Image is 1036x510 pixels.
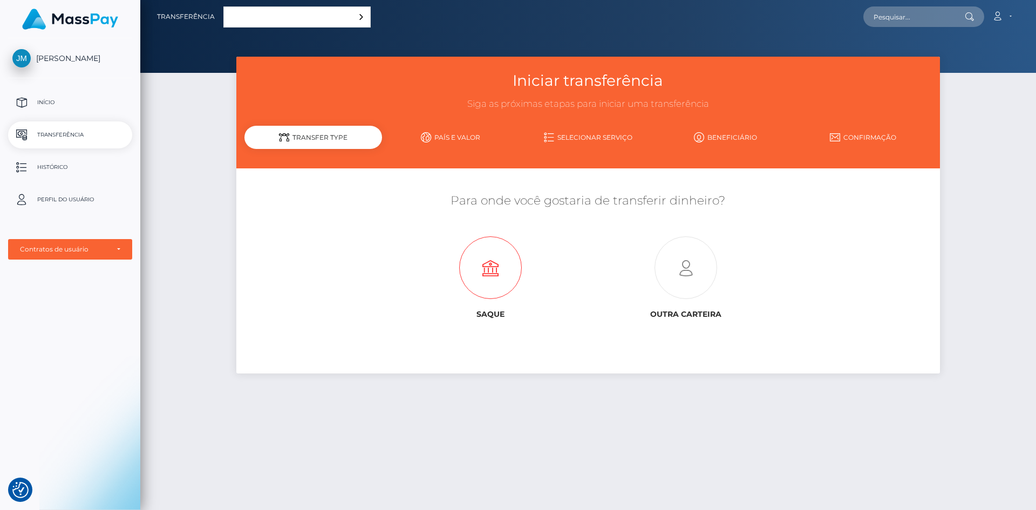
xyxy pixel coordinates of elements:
div: Transfer Type [244,126,382,149]
aside: Language selected: Português (Brasil) [223,6,371,28]
a: Início [8,89,132,116]
button: Consent Preferences [12,482,29,498]
a: Histórico [8,154,132,181]
a: País e valor [382,128,520,147]
h5: Para onde você gostaria de transferir dinheiro? [244,193,931,209]
img: MassPay [22,9,118,30]
a: Selecionar serviço [520,128,657,147]
div: Language [223,6,371,28]
a: Perfil do usuário [8,186,132,213]
p: Perfil do usuário [12,192,128,208]
a: Transferência [8,121,132,148]
button: Contratos de usuário [8,239,132,260]
span: [PERSON_NAME] [8,53,132,63]
input: Pesquisar... [863,6,965,27]
a: Confirmação [794,128,932,147]
h3: Iniciar transferência [244,70,931,91]
h6: Saque [401,310,580,319]
h6: Outra carteira [596,310,775,319]
p: Histórico [12,159,128,175]
a: Beneficiário [657,128,794,147]
div: Contratos de usuário [20,245,108,254]
a: Português ([GEOGRAPHIC_DATA]) [224,7,370,27]
p: Transferência [12,127,128,143]
h3: Siga as próximas etapas para iniciar uma transferência [244,98,931,111]
p: Início [12,94,128,111]
a: Transferência [157,5,215,28]
img: Revisit consent button [12,482,29,498]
